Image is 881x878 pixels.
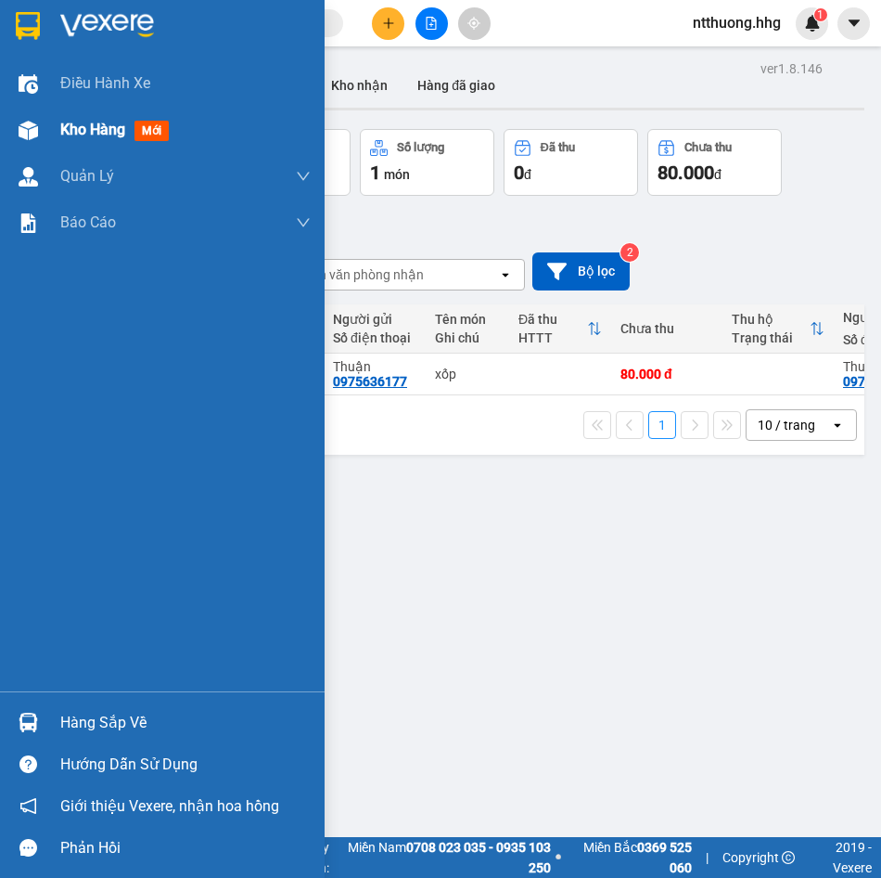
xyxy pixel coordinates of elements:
[514,161,524,184] span: 0
[397,141,444,154] div: Số lượng
[372,7,404,40] button: plus
[541,141,575,154] div: Đã thu
[620,367,713,381] div: 80.000 đ
[518,312,587,327] div: Đã thu
[648,411,676,439] button: 1
[19,213,38,233] img: solution-icon
[830,418,845,433] svg: open
[333,374,407,389] div: 0975636177
[415,7,448,40] button: file-add
[382,17,395,30] span: plus
[406,840,551,875] strong: 0708 023 035 - 0935 103 250
[60,71,150,95] span: Điều hành xe
[498,267,513,282] svg: open
[467,17,480,30] span: aim
[620,321,713,336] div: Chưa thu
[106,19,223,58] strong: HÃNG XE HẢI HOÀNG GIA
[10,42,70,134] img: logo
[509,304,611,354] th: Toggle SortBy
[60,709,311,737] div: Hàng sắp về
[532,252,630,291] button: Bộ lọc
[83,62,244,96] span: 24 [PERSON_NAME] - Vinh - [GEOGRAPHIC_DATA]
[19,74,38,94] img: warehouse-icon
[846,15,862,32] span: caret-down
[19,755,37,773] span: question-circle
[758,416,815,434] div: 10 / trang
[435,367,500,381] div: xốp
[658,161,714,184] span: 80.000
[134,121,169,141] span: mới
[334,837,550,878] span: Miền Nam
[760,58,823,79] div: ver 1.8.146
[425,17,438,30] span: file-add
[19,839,37,857] span: message
[435,312,500,327] div: Tên món
[296,169,311,184] span: down
[19,713,38,732] img: warehouse-icon
[504,129,638,196] button: Đã thu0đ
[706,847,709,868] span: |
[60,121,125,138] span: Kho hàng
[60,751,311,779] div: Hướng dẫn sử dụng
[19,167,38,187] img: warehouse-icon
[316,63,402,108] button: Kho nhận
[837,7,870,40] button: caret-down
[817,8,824,21] span: 1
[19,121,38,140] img: warehouse-icon
[333,312,416,327] div: Người gửi
[333,330,416,345] div: Số điện thoại
[16,12,40,40] img: logo-vxr
[524,167,531,182] span: đ
[732,312,810,327] div: Thu hộ
[566,837,693,878] span: Miền Bắc
[370,161,380,184] span: 1
[714,167,721,182] span: đ
[732,330,810,345] div: Trạng thái
[620,243,639,262] sup: 2
[79,123,249,152] strong: Hotline : [PHONE_NUMBER] - [PHONE_NUMBER]
[518,330,587,345] div: HTTT
[402,63,510,108] button: Hàng đã giao
[89,100,239,120] strong: PHIẾU GỬI HÀNG
[678,11,796,34] span: ntthuong.hhg
[60,211,116,234] span: Báo cáo
[60,834,311,862] div: Phản hồi
[60,164,114,187] span: Quản Lý
[60,794,279,818] span: Giới thiệu Vexere, nhận hoa hồng
[804,15,821,32] img: icon-new-feature
[435,330,500,345] div: Ghi chú
[296,215,311,230] span: down
[647,129,782,196] button: Chưa thu80.000đ
[555,854,561,861] span: ⚪️
[19,797,37,815] span: notification
[637,840,692,875] strong: 0369 525 060
[684,141,732,154] div: Chưa thu
[722,304,834,354] th: Toggle SortBy
[814,8,827,21] sup: 1
[333,359,416,374] div: Thuận
[782,851,795,864] span: copyright
[258,69,391,88] span: VPCL1410250257
[458,7,491,40] button: aim
[384,167,410,182] span: món
[360,129,494,196] button: Số lượng1món
[296,265,424,284] div: Chọn văn phòng nhận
